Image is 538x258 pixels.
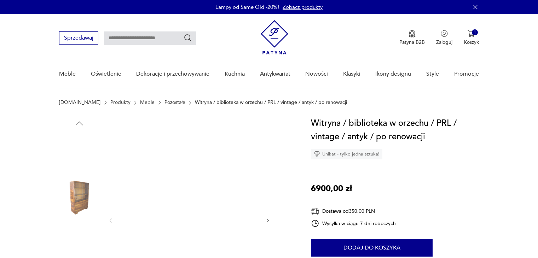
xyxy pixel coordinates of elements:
img: Ikona dostawy [311,207,319,216]
a: Antykwariat [260,60,290,88]
button: Patyna B2B [399,30,425,46]
img: Ikonka użytkownika [441,30,448,37]
a: Ikony designu [375,60,411,88]
a: Produkty [110,100,131,105]
button: Dodaj do koszyka [311,239,433,257]
div: 1 [472,29,478,35]
p: Lampy od Same Old -20%! [215,4,279,11]
a: Meble [140,100,155,105]
img: Ikona koszyka [468,30,475,37]
p: Zaloguj [436,39,452,46]
a: Klasyki [343,60,360,88]
a: Ikona medaluPatyna B2B [399,30,425,46]
button: 1Koszyk [464,30,479,46]
a: Pozostałe [164,100,185,105]
a: Nowości [305,60,328,88]
img: Zdjęcie produktu Witryna / biblioteka w orzechu / PRL / vintage / antyk / po renowacji [59,132,99,172]
p: Witryna / biblioteka w orzechu / PRL / vintage / antyk / po renowacji [195,100,347,105]
button: Sprzedawaj [59,31,98,45]
p: Patyna B2B [399,39,425,46]
a: Dekoracje i przechowywanie [136,60,209,88]
div: Dostawa od 350,00 PLN [311,207,396,216]
h1: Witryna / biblioteka w orzechu / PRL / vintage / antyk / po renowacji [311,117,479,143]
a: Promocje [454,60,479,88]
a: Sprzedawaj [59,36,98,41]
img: Ikona diamentu [314,151,320,157]
div: Unikat - tylko jedna sztuka! [311,149,382,159]
a: Zobacz produkty [283,4,323,11]
button: Szukaj [184,34,192,42]
a: Kuchnia [225,60,245,88]
a: Oświetlenie [91,60,121,88]
p: 6900,00 zł [311,182,352,195]
div: Wysyłka w ciągu 7 dni roboczych [311,219,396,228]
a: Style [426,60,439,88]
img: Patyna - sklep z meblami i dekoracjami vintage [261,20,288,54]
a: [DOMAIN_NAME] [59,100,100,105]
img: Zdjęcie produktu Witryna / biblioteka w orzechu / PRL / vintage / antyk / po renowacji [59,177,99,218]
p: Koszyk [464,39,479,46]
a: Meble [59,60,76,88]
img: Ikona medalu [409,30,416,38]
button: Zaloguj [436,30,452,46]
